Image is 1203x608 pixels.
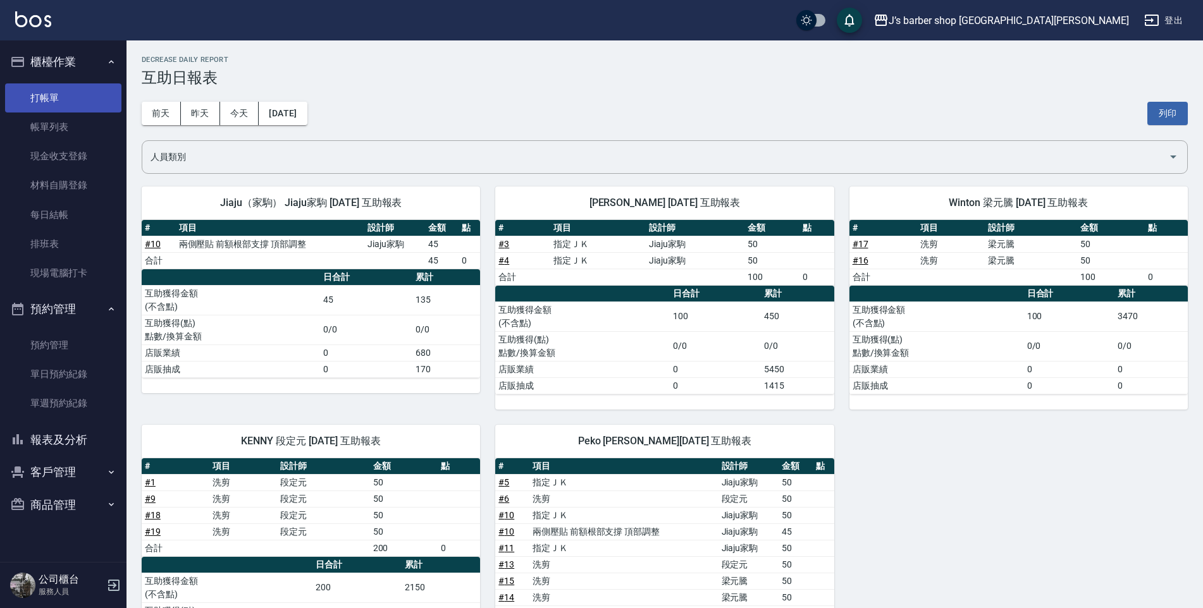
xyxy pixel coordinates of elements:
[209,474,277,490] td: 洗剪
[498,494,509,504] a: #6
[320,269,413,286] th: 日合計
[744,220,799,236] th: 金額
[320,315,413,344] td: 0/0
[985,220,1077,236] th: 設計師
[176,220,365,236] th: 項目
[498,592,514,602] a: #14
[142,458,209,475] th: #
[142,285,320,315] td: 互助獲得金額 (不含點)
[1139,9,1188,32] button: 登出
[142,69,1188,87] h3: 互助日報表
[142,220,176,236] th: #
[498,576,514,586] a: #15
[5,46,121,78] button: 櫃檯作業
[849,269,917,285] td: 合計
[495,301,670,331] td: 互助獲得金額 (不含點)
[364,236,425,252] td: Jiaju家駒
[495,331,670,361] td: 互助獲得(點) 點數/換算金額
[1024,377,1115,394] td: 0
[495,286,834,394] table: a dense table
[985,236,1077,252] td: 梁元騰
[142,220,480,269] table: a dense table
[5,229,121,258] a: 排班表
[498,510,514,520] a: #10
[779,540,813,556] td: 50
[142,269,480,378] table: a dense table
[1147,102,1188,125] button: 列印
[142,458,480,557] table: a dense table
[529,490,719,507] td: 洗剪
[364,220,425,236] th: 設計師
[402,573,480,602] td: 2150
[39,573,103,586] h5: 公司櫃台
[142,56,1188,64] h2: Decrease Daily Report
[853,239,868,249] a: #17
[917,220,985,236] th: 項目
[5,331,121,360] a: 預約管理
[176,236,365,252] td: 兩側壓貼 前額根部支撐 頂部調整
[719,573,779,589] td: 梁元騰
[1114,377,1188,394] td: 0
[438,458,481,475] th: 點
[1145,220,1188,236] th: 點
[259,102,307,125] button: [DATE]
[10,573,35,598] img: Person
[849,361,1024,377] td: 店販業績
[459,220,480,236] th: 點
[529,474,719,490] td: 指定ＪＫ
[1114,361,1188,377] td: 0
[495,220,550,236] th: #
[142,361,320,377] td: 店販抽成
[412,269,480,286] th: 累計
[799,220,834,236] th: 點
[142,315,320,344] td: 互助獲得(點) 點數/換算金額
[142,102,181,125] button: 前天
[459,252,480,269] td: 0
[5,456,121,489] button: 客戶管理
[370,490,438,507] td: 50
[744,269,799,285] td: 100
[529,523,719,540] td: 兩側壓貼 前額根部支撐 頂部調整
[529,540,719,556] td: 指定ＪＫ
[370,540,438,556] td: 200
[670,331,761,361] td: 0/0
[779,556,813,573] td: 50
[1024,361,1115,377] td: 0
[412,361,480,377] td: 170
[147,146,1163,168] input: 人員名稱
[779,458,813,475] th: 金額
[277,490,369,507] td: 段定元
[495,361,670,377] td: 店販業績
[370,474,438,490] td: 50
[917,236,985,252] td: 洗剪
[412,285,480,315] td: 135
[320,361,413,377] td: 0
[412,344,480,361] td: 680
[779,573,813,589] td: 50
[744,252,799,269] td: 50
[670,286,761,302] th: 日合計
[312,557,402,573] th: 日合計
[889,13,1129,28] div: J’s barber shop [GEOGRAPHIC_DATA][PERSON_NAME]
[498,526,514,537] a: #10
[670,361,761,377] td: 0
[779,490,813,507] td: 50
[412,315,480,344] td: 0/0
[5,489,121,521] button: 商品管理
[5,258,121,288] a: 現場電腦打卡
[1077,236,1145,252] td: 50
[849,220,1188,286] table: a dense table
[761,377,834,394] td: 1415
[425,252,459,269] td: 45
[1024,301,1115,331] td: 100
[142,344,320,361] td: 店販業績
[813,458,834,475] th: 點
[985,252,1077,269] td: 梁元騰
[145,477,156,487] a: #1
[670,301,761,331] td: 100
[5,360,121,389] a: 單日預約紀錄
[220,102,259,125] button: 今天
[498,239,509,249] a: #3
[550,252,646,269] td: 指定ＪＫ
[779,474,813,490] td: 50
